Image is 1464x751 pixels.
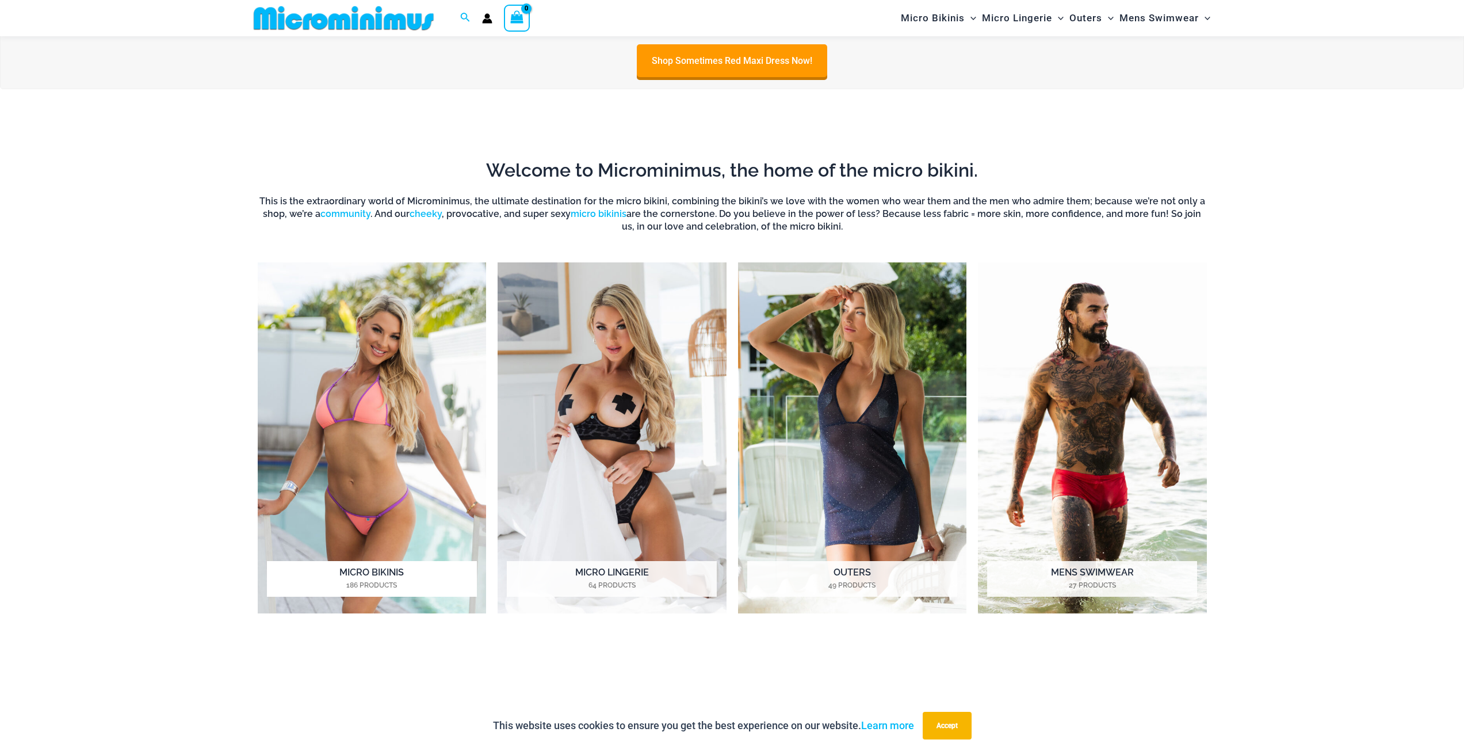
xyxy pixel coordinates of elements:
a: Search icon link [460,11,471,25]
p: This website uses cookies to ensure you get the best experience on our website. [493,717,914,734]
img: Mens Swimwear [978,262,1207,614]
a: Visit product category Micro Bikinis [258,262,487,614]
h2: Micro Bikinis [267,561,477,597]
span: Menu Toggle [1052,3,1064,33]
iframe: TrustedSite Certified [258,644,1207,730]
a: micro bikinis [571,208,626,219]
a: Micro BikinisMenu ToggleMenu Toggle [898,3,979,33]
h6: This is the extraordinary world of Microminimus, the ultimate destination for the micro bikini, c... [258,195,1207,234]
span: Micro Bikinis [901,3,965,33]
mark: 27 Products [987,580,1197,590]
h2: Micro Lingerie [507,561,717,597]
h2: Mens Swimwear [987,561,1197,597]
span: Menu Toggle [1102,3,1114,33]
a: Account icon link [482,13,492,24]
a: Mens SwimwearMenu ToggleMenu Toggle [1117,3,1213,33]
a: Visit product category Outers [738,262,967,614]
a: Visit product category Micro Lingerie [498,262,727,614]
a: Micro LingerieMenu ToggleMenu Toggle [979,3,1067,33]
img: Outers [738,262,967,614]
a: Shop Sometimes Red Maxi Dress Now! [637,44,827,77]
a: cheeky [410,208,442,219]
a: View Shopping Cart, empty [504,5,530,31]
span: Menu Toggle [965,3,976,33]
button: Accept [923,712,972,739]
mark: 64 Products [507,580,717,590]
h2: Outers [747,561,957,597]
img: MM SHOP LOGO FLAT [249,5,438,31]
a: community [320,208,370,219]
mark: 186 Products [267,580,477,590]
span: Mens Swimwear [1119,3,1199,33]
a: Learn more [861,719,914,731]
a: Visit product category Mens Swimwear [978,262,1207,614]
span: Micro Lingerie [982,3,1052,33]
span: Outers [1069,3,1102,33]
img: Micro Bikinis [258,262,487,614]
nav: Site Navigation [896,2,1215,35]
mark: 49 Products [747,580,957,590]
span: Menu Toggle [1199,3,1210,33]
img: Micro Lingerie [498,262,727,614]
h2: Welcome to Microminimus, the home of the micro bikini. [258,158,1207,182]
a: OutersMenu ToggleMenu Toggle [1067,3,1117,33]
